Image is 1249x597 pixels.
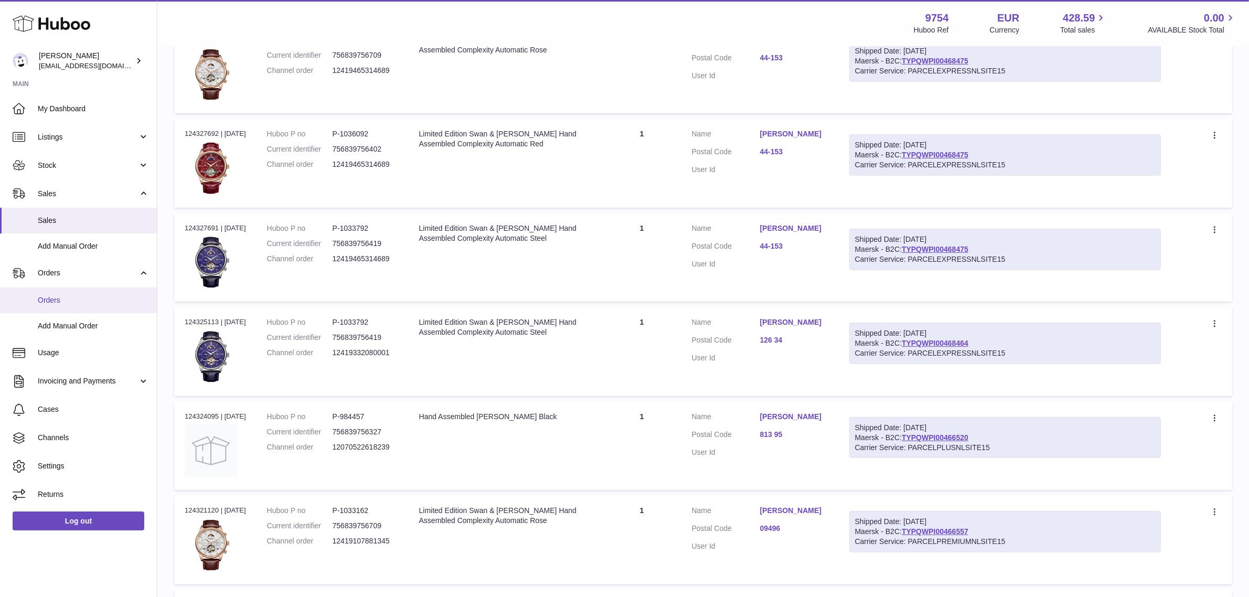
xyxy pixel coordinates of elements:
[760,53,828,63] a: 44-153
[603,25,681,113] td: 1
[267,223,333,233] dt: Huboo P no
[603,307,681,396] td: 1
[692,53,760,66] dt: Postal Code
[333,239,398,249] dd: 756839756419
[185,48,237,101] img: 97541756811602.jpg
[185,412,246,421] div: 124324095 | [DATE]
[13,511,144,530] a: Log out
[333,412,398,422] dd: P-984457
[855,140,1155,150] div: Shipped Date: [DATE]
[1148,11,1236,35] a: 0.00 AVAILABLE Stock Total
[692,259,760,269] dt: User Id
[38,132,138,142] span: Listings
[692,223,760,236] dt: Name
[267,521,333,531] dt: Current identifier
[185,506,246,515] div: 124321120 | [DATE]
[990,25,1020,35] div: Currency
[38,295,149,305] span: Orders
[419,317,592,337] div: Limited Edition Swan & [PERSON_NAME] Hand Assembled Complexity Automatic Steel
[267,144,333,154] dt: Current identifier
[760,412,828,422] a: [PERSON_NAME]
[1148,25,1236,35] span: AVAILABLE Stock Total
[760,147,828,157] a: 44-153
[267,506,333,516] dt: Huboo P no
[185,223,246,233] div: 124327691 | [DATE]
[333,427,398,437] dd: 756839756327
[760,129,828,139] a: [PERSON_NAME]
[997,11,1019,25] strong: EUR
[267,427,333,437] dt: Current identifier
[38,268,138,278] span: Orders
[185,142,237,195] img: 97541756811724.jpg
[855,234,1155,244] div: Shipped Date: [DATE]
[185,236,237,289] img: 97541756811480.jpg
[902,245,968,253] a: TYPQWPI00468475
[855,537,1155,547] div: Carrier Service: PARCELPREMIUMNLSITE15
[855,348,1155,358] div: Carrier Service: PARCELEXPRESSNLSITE15
[760,335,828,345] a: 126 34
[419,223,592,243] div: Limited Edition Swan & [PERSON_NAME] Hand Assembled Complexity Automatic Steel
[333,129,398,139] dd: P-1036092
[855,423,1155,433] div: Shipped Date: [DATE]
[38,404,149,414] span: Cases
[38,433,149,443] span: Channels
[333,50,398,60] dd: 756839756709
[692,147,760,159] dt: Postal Code
[185,129,246,138] div: 124327692 | [DATE]
[39,51,133,71] div: [PERSON_NAME]
[692,430,760,442] dt: Postal Code
[855,66,1155,76] div: Carrier Service: PARCELEXPRESSNLSITE15
[603,495,681,584] td: 1
[185,424,237,477] img: no-photo.jpg
[692,71,760,81] dt: User Id
[333,333,398,343] dd: 756839756419
[333,521,398,531] dd: 756839756709
[267,66,333,76] dt: Channel order
[267,442,333,452] dt: Channel order
[760,524,828,534] a: 09496
[603,213,681,302] td: 1
[267,348,333,358] dt: Channel order
[692,165,760,175] dt: User Id
[855,443,1155,453] div: Carrier Service: PARCELPLUSNLSITE15
[902,339,968,347] a: TYPQWPI00468464
[267,50,333,60] dt: Current identifier
[38,321,149,331] span: Add Manual Order
[849,40,1161,82] div: Maersk - B2C:
[419,129,592,149] div: Limited Edition Swan & [PERSON_NAME] Hand Assembled Complexity Automatic Red
[914,25,949,35] div: Huboo Ref
[849,323,1161,364] div: Maersk - B2C:
[39,61,154,70] span: [EMAIL_ADDRESS][DOMAIN_NAME]
[267,333,333,343] dt: Current identifier
[419,506,592,526] div: Limited Edition Swan & [PERSON_NAME] Hand Assembled Complexity Automatic Rose
[760,317,828,327] a: [PERSON_NAME]
[333,442,398,452] dd: 12070522618239
[692,506,760,518] dt: Name
[38,161,138,170] span: Stock
[333,144,398,154] dd: 756839756402
[1060,11,1107,35] a: 428.59 Total sales
[902,527,968,536] a: TYPQWPI00466557
[855,46,1155,56] div: Shipped Date: [DATE]
[902,433,968,442] a: TYPQWPI00466520
[760,241,828,251] a: 44-153
[902,57,968,65] a: TYPQWPI00468475
[185,317,246,327] div: 124325113 | [DATE]
[760,430,828,440] a: 813 95
[333,506,398,516] dd: P-1033162
[38,489,149,499] span: Returns
[267,159,333,169] dt: Channel order
[333,159,398,169] dd: 12419465314689
[267,254,333,264] dt: Channel order
[267,129,333,139] dt: Huboo P no
[692,541,760,551] dt: User Id
[38,348,149,358] span: Usage
[849,417,1161,459] div: Maersk - B2C:
[38,376,138,386] span: Invoicing and Payments
[1204,11,1224,25] span: 0.00
[185,519,237,571] img: 97541756811602.jpg
[1060,25,1107,35] span: Total sales
[13,53,28,69] img: internalAdmin-9754@internal.huboo.com
[925,11,949,25] strong: 9754
[692,335,760,348] dt: Postal Code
